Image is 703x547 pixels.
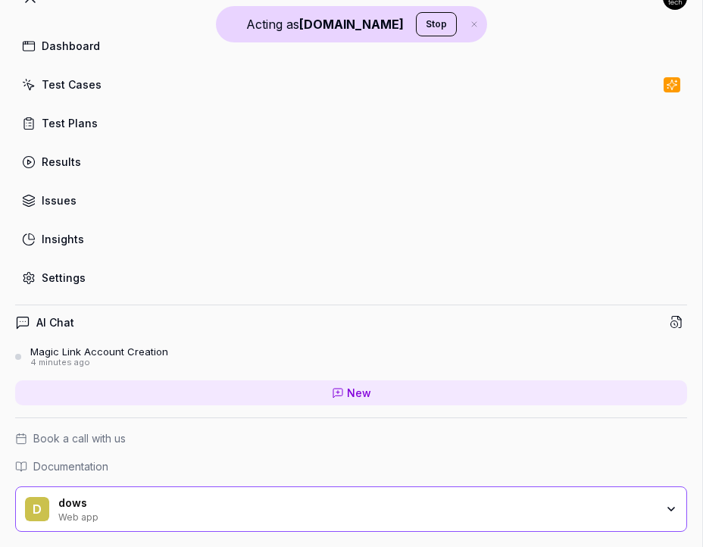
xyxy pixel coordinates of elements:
[42,231,84,247] div: Insights
[42,38,100,54] div: Dashboard
[42,115,98,131] div: Test Plans
[15,147,687,177] a: Results
[15,108,687,138] a: Test Plans
[36,314,74,330] h4: AI Chat
[15,70,687,99] a: Test Cases
[347,385,371,401] span: New
[58,496,605,510] div: dows
[15,458,687,474] a: Documentation
[25,497,49,521] span: d
[416,12,457,36] button: Stop
[30,345,168,358] div: Magic Link Account Creation
[33,430,126,446] span: Book a call with us
[15,186,687,215] a: Issues
[42,270,86,286] div: Settings
[15,263,687,292] a: Settings
[15,486,687,532] button: ddowsWeb app
[33,458,108,474] span: Documentation
[15,224,687,254] a: Insights
[42,192,77,208] div: Issues
[30,358,168,368] div: 4 minutes ago
[42,154,81,170] div: Results
[15,345,687,368] a: Magic Link Account Creation4 minutes ago
[15,31,687,61] a: Dashboard
[15,380,687,405] a: New
[15,430,687,446] a: Book a call with us
[58,510,605,522] div: Web app
[42,77,102,92] div: Test Cases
